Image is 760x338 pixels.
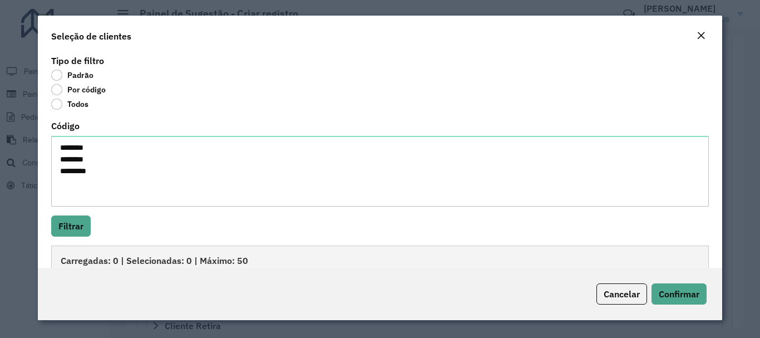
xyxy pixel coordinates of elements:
em: Fechar [697,31,705,40]
button: Confirmar [652,283,707,305]
label: Código [51,119,80,133]
button: Close [693,29,709,43]
label: Todos [51,99,88,110]
button: Cancelar [596,283,647,305]
label: Por código [51,84,106,95]
button: Filtrar [51,215,91,237]
span: Cancelar [604,288,640,300]
span: Confirmar [659,288,699,300]
label: Padrão [51,70,93,81]
h4: Seleção de clientes [51,30,131,43]
label: Tipo de filtro [51,54,104,67]
div: Carregadas: 0 | Selecionadas: 0 | Máximo: 50 [51,246,708,275]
